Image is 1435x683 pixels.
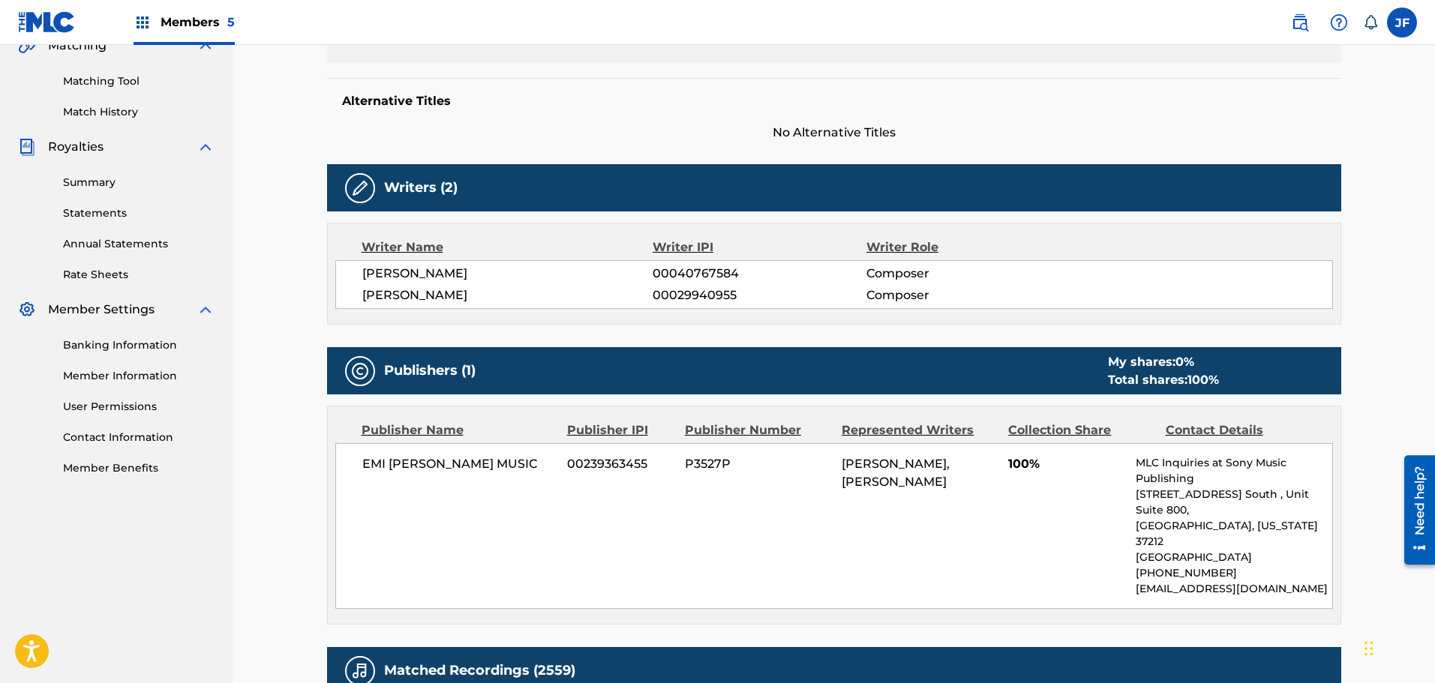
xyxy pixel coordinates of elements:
[567,455,674,473] span: 00239363455
[1291,13,1309,31] img: search
[63,430,215,445] a: Contact Information
[685,421,830,439] div: Publisher Number
[351,362,369,380] img: Publishers
[1008,421,1154,439] div: Collection Share
[227,15,235,29] span: 5
[1136,518,1331,550] p: [GEOGRAPHIC_DATA], [US_STATE] 37212
[653,238,866,256] div: Writer IPI
[63,104,215,120] a: Match History
[653,265,866,283] span: 00040767584
[134,13,152,31] img: Top Rightsholders
[866,286,1061,304] span: Composer
[351,179,369,197] img: Writers
[362,286,653,304] span: [PERSON_NAME]
[1364,626,1373,671] div: Drag
[342,94,1326,109] h5: Alternative Titles
[1387,7,1417,37] div: User Menu
[327,124,1341,142] span: No Alternative Titles
[685,455,830,473] span: P3527P
[63,73,215,89] a: Matching Tool
[1360,611,1435,683] iframe: Chat Widget
[63,368,215,384] a: Member Information
[384,662,575,679] h5: Matched Recordings (2559)
[18,11,76,33] img: MLC Logo
[1324,7,1354,37] div: Help
[384,362,476,379] h5: Publishers (1)
[63,337,215,353] a: Banking Information
[1393,449,1435,570] iframe: Resource Center
[1136,487,1331,518] p: [STREET_ADDRESS] South , Unit Suite 800,
[1175,355,1194,369] span: 0 %
[842,457,950,489] span: [PERSON_NAME], [PERSON_NAME]
[197,37,215,55] img: expand
[48,301,155,319] span: Member Settings
[362,421,556,439] div: Publisher Name
[63,236,215,252] a: Annual Statements
[63,175,215,190] a: Summary
[362,265,653,283] span: [PERSON_NAME]
[1136,565,1331,581] p: [PHONE_NUMBER]
[1285,7,1315,37] a: Public Search
[1136,550,1331,565] p: [GEOGRAPHIC_DATA]
[1136,581,1331,597] p: [EMAIL_ADDRESS][DOMAIN_NAME]
[1187,373,1219,387] span: 100 %
[48,138,104,156] span: Royalties
[351,662,369,680] img: Matched Recordings
[1136,455,1331,487] p: MLC Inquiries at Sony Music Publishing
[1008,455,1124,473] span: 100%
[1108,371,1219,389] div: Total shares:
[866,238,1061,256] div: Writer Role
[1166,421,1311,439] div: Contact Details
[161,13,235,31] span: Members
[63,399,215,415] a: User Permissions
[18,301,36,319] img: Member Settings
[63,205,215,221] a: Statements
[362,455,557,473] span: EMI [PERSON_NAME] MUSIC
[384,179,458,196] h5: Writers (2)
[1330,13,1348,31] img: help
[567,421,674,439] div: Publisher IPI
[866,265,1061,283] span: Composer
[48,37,107,55] span: Matching
[197,138,215,156] img: expand
[653,286,866,304] span: 00029940955
[362,238,653,256] div: Writer Name
[18,37,37,55] img: Matching
[63,267,215,283] a: Rate Sheets
[842,421,997,439] div: Represented Writers
[18,138,36,156] img: Royalties
[1363,15,1378,30] div: Notifications
[63,460,215,476] a: Member Benefits
[1108,353,1219,371] div: My shares:
[197,301,215,319] img: expand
